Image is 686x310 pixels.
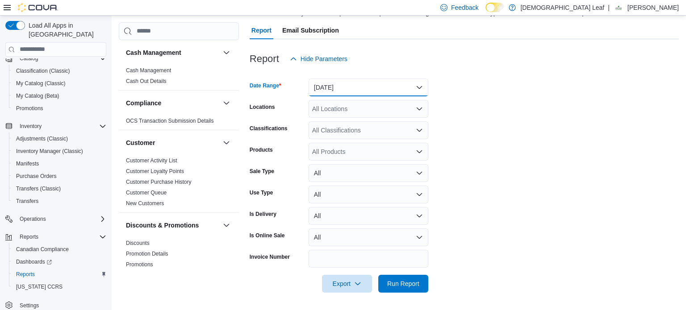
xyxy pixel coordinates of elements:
[13,158,42,169] a: Manifests
[16,67,70,74] span: Classification (Classic)
[520,2,604,13] p: [DEMOGRAPHIC_DATA] Leaf
[126,99,161,107] h3: Compliance
[119,155,239,212] div: Customer
[2,213,110,225] button: Operations
[126,67,171,74] span: Cash Management
[9,256,110,268] a: Dashboards
[2,120,110,132] button: Inventory
[13,91,63,101] a: My Catalog (Beta)
[13,281,106,292] span: Washington CCRS
[126,189,167,196] span: Customer Queue
[13,66,74,76] a: Classification (Classic)
[16,173,57,180] span: Purchase Orders
[9,77,110,90] button: My Catalog (Classic)
[126,179,192,185] a: Customer Purchase History
[16,80,66,87] span: My Catalog (Classic)
[20,123,42,130] span: Inventory
[16,198,38,205] span: Transfers
[119,116,239,130] div: Compliance
[13,256,55,267] a: Dashboards
[126,48,181,57] h3: Cash Management
[9,170,110,182] button: Purchase Orders
[126,261,153,268] a: Promotions
[250,82,281,89] label: Date Range
[126,138,155,147] h3: Customer
[13,281,66,292] a: [US_STATE] CCRS
[16,214,106,224] span: Operations
[9,90,110,102] button: My Catalog (Beta)
[378,275,428,293] button: Run Report
[9,145,110,157] button: Inventory Manager (Classic)
[322,275,372,293] button: Export
[126,261,153,268] span: Promotions
[16,121,106,132] span: Inventory
[608,2,610,13] p: |
[286,50,351,68] button: Hide Parameters
[251,21,272,39] span: Report
[2,52,110,65] button: Catalog
[20,233,38,240] span: Reports
[126,200,164,207] a: New Customers
[20,55,38,62] span: Catalog
[126,48,219,57] button: Cash Management
[309,228,428,246] button: All
[13,103,47,114] a: Promotions
[250,189,273,196] label: Use Type
[16,246,69,253] span: Canadian Compliance
[126,240,150,246] a: Discounts
[250,146,273,153] label: Products
[13,183,64,194] a: Transfers (Classic)
[126,118,214,124] a: OCS Transaction Submission Details
[13,103,106,114] span: Promotions
[13,244,72,255] a: Canadian Compliance
[416,105,423,112] button: Open list of options
[13,183,106,194] span: Transfers (Classic)
[16,231,106,242] span: Reports
[13,91,106,101] span: My Catalog (Beta)
[16,185,61,192] span: Transfers (Classic)
[126,168,184,174] a: Customer Loyalty Points
[451,3,478,12] span: Feedback
[126,157,177,164] span: Customer Activity List
[25,21,106,39] span: Load All Apps in [GEOGRAPHIC_DATA]
[16,271,35,278] span: Reports
[20,302,39,309] span: Settings
[16,231,42,242] button: Reports
[250,54,279,64] h3: Report
[221,98,232,108] button: Compliance
[126,78,167,85] span: Cash Out Details
[13,133,71,144] a: Adjustments (Classic)
[13,256,106,267] span: Dashboards
[16,160,39,167] span: Manifests
[282,21,339,39] span: Email Subscription
[9,65,110,77] button: Classification (Classic)
[126,117,214,124] span: OCS Transaction Submission Details
[387,279,419,288] span: Run Report
[250,232,285,239] label: Is Online Sale
[16,121,45,132] button: Inventory
[309,79,428,96] button: [DATE]
[126,157,177,164] a: Customer Activity List
[119,238,239,273] div: Discounts & Promotions
[309,207,428,225] button: All
[9,102,110,115] button: Promotions
[2,231,110,243] button: Reports
[126,190,167,196] a: Customer Queue
[9,281,110,293] button: [US_STATE] CCRS
[16,53,42,64] button: Catalog
[16,53,106,64] span: Catalog
[16,135,68,142] span: Adjustments (Classic)
[126,240,150,247] span: Discounts
[13,133,106,144] span: Adjustments (Classic)
[13,146,87,157] a: Inventory Manager (Classic)
[250,253,290,260] label: Invoice Number
[16,283,63,290] span: [US_STATE] CCRS
[416,127,423,134] button: Open list of options
[13,171,106,182] span: Purchase Orders
[126,221,219,230] button: Discounts & Promotions
[126,178,192,186] span: Customer Purchase History
[627,2,679,13] p: [PERSON_NAME]
[16,148,83,155] span: Inventory Manager (Classic)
